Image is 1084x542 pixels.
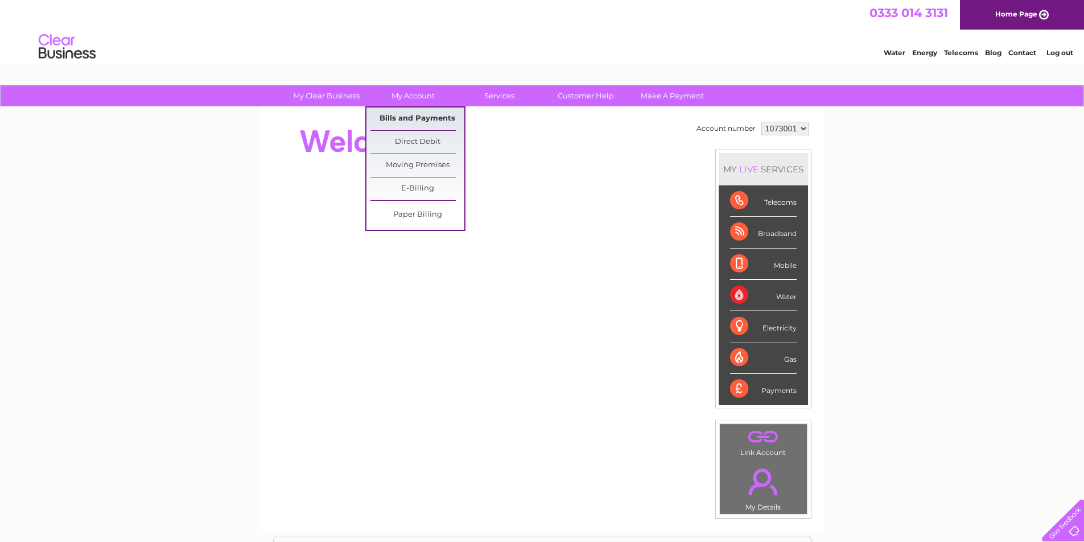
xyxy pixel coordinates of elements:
[274,6,811,55] div: Clear Business is a trading name of Verastar Limited (registered in [GEOGRAPHIC_DATA] No. 3667643...
[370,204,464,226] a: Paper Billing
[625,85,719,106] a: Make A Payment
[1046,48,1073,57] a: Log out
[912,48,937,57] a: Energy
[723,427,804,447] a: .
[869,6,948,20] a: 0333 014 3131
[370,107,464,130] a: Bills and Payments
[730,342,797,374] div: Gas
[730,280,797,311] div: Water
[38,30,96,64] img: logo.png
[452,85,546,106] a: Services
[1008,48,1036,57] a: Contact
[370,131,464,154] a: Direct Debit
[730,217,797,248] div: Broadband
[370,154,464,177] a: Moving Premises
[985,48,1001,57] a: Blog
[539,85,633,106] a: Customer Help
[944,48,978,57] a: Telecoms
[279,85,373,106] a: My Clear Business
[730,185,797,217] div: Telecoms
[730,374,797,404] div: Payments
[723,462,804,502] a: .
[730,311,797,342] div: Electricity
[719,153,808,185] div: MY SERVICES
[737,164,761,175] div: LIVE
[694,119,759,138] td: Account number
[884,48,905,57] a: Water
[719,424,807,460] td: Link Account
[370,177,464,200] a: E-Billing
[730,249,797,280] div: Mobile
[366,85,460,106] a: My Account
[719,459,807,515] td: My Details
